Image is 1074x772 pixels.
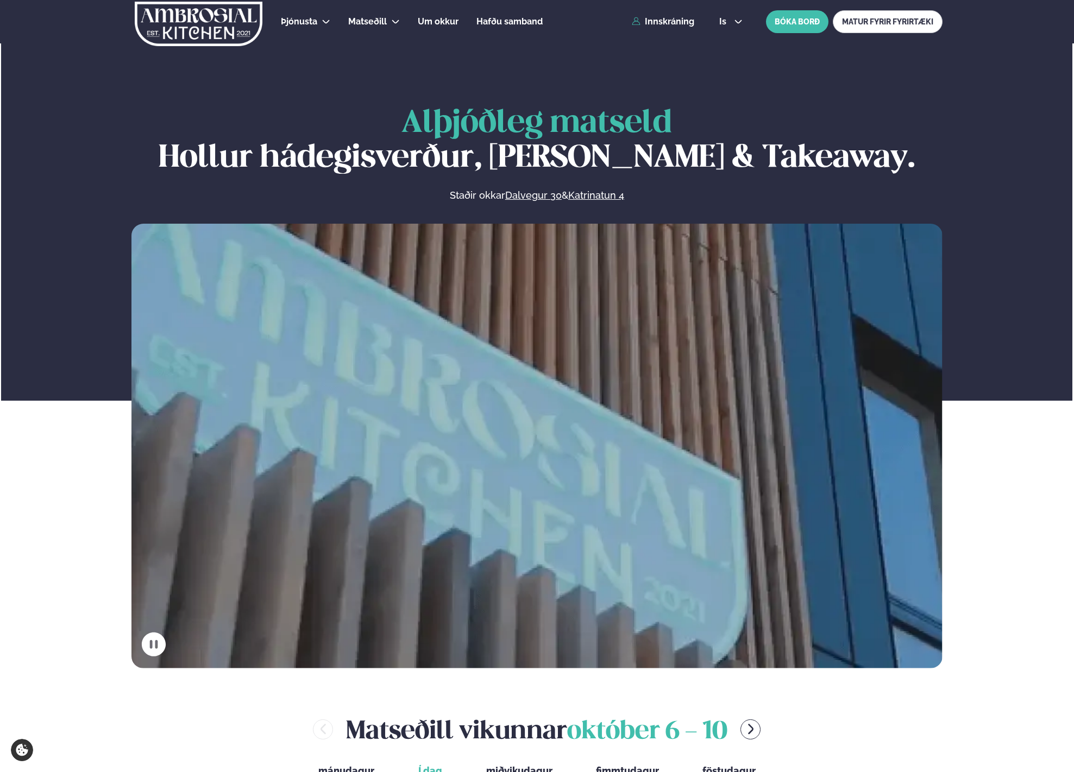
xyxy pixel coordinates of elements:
span: is [719,17,730,26]
a: Katrinatun 4 [568,189,624,202]
a: Þjónusta [281,15,317,28]
a: MATUR FYRIR FYRIRTÆKI [833,10,943,33]
button: BÓKA BORÐ [766,10,828,33]
span: Matseðill [348,16,387,27]
a: Innskráning [632,17,694,27]
span: Alþjóðleg matseld [401,109,672,138]
h1: Hollur hádegisverður, [PERSON_NAME] & Takeaway. [131,106,943,176]
span: Um okkur [418,16,459,27]
button: is [711,17,751,26]
a: Hafðu samband [476,15,543,28]
button: menu-btn-left [313,719,333,739]
img: logo [134,2,263,46]
span: Hafðu samband [476,16,543,27]
a: Matseðill [348,15,387,28]
a: Cookie settings [11,739,33,761]
button: menu-btn-right [740,719,761,739]
span: Þjónusta [281,16,317,27]
h2: Matseðill vikunnar [346,712,727,747]
span: október 6 - 10 [567,720,727,744]
a: Um okkur [418,15,459,28]
a: Dalvegur 30 [505,189,562,202]
p: Staðir okkar & [331,189,742,202]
